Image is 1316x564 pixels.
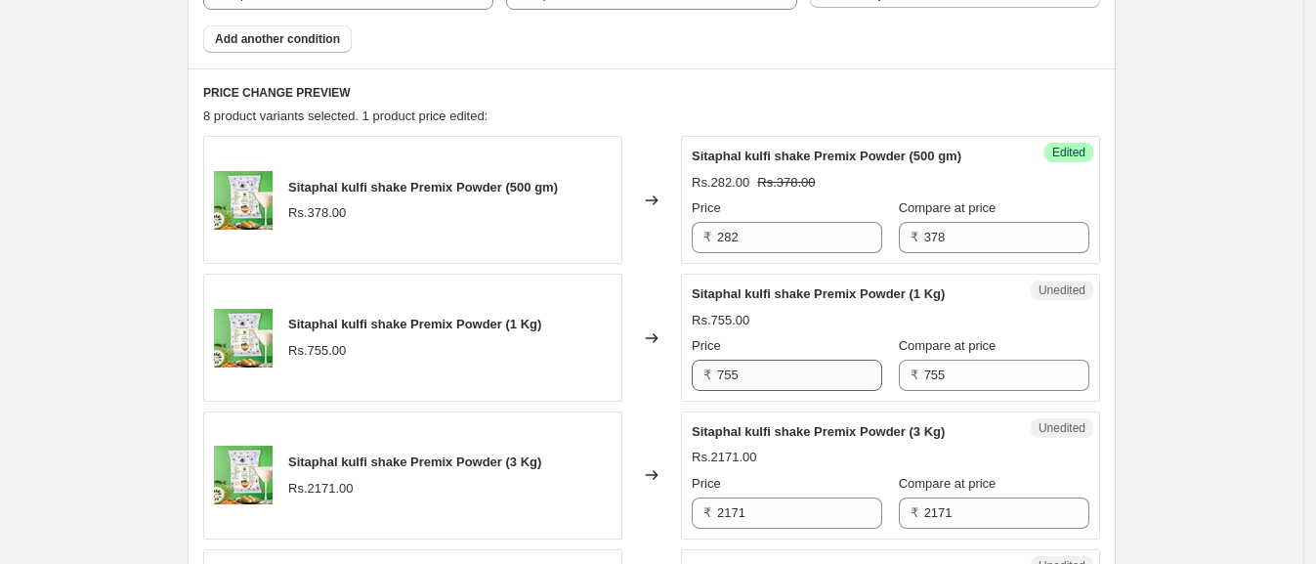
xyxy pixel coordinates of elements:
img: D_aromas_Sitaphal_kulfi_shake_Premix_Powder_80x.jpg [214,446,273,504]
span: ₹ [911,505,918,520]
span: Sitaphal kulfi shake Premix Powder (500 gm) [692,149,961,163]
span: Sitaphal kulfi shake Premix Powder (3 Kg) [288,455,541,469]
span: Compare at price [899,338,997,353]
span: 8 product variants selected. 1 product price edited: [203,108,488,123]
span: Rs.755.00 [692,313,749,327]
span: Sitaphal kulfi shake Premix Powder (1 Kg) [692,286,945,301]
span: Add another condition [215,31,340,47]
span: Compare at price [899,476,997,491]
span: Rs.282.00 [692,175,749,190]
span: Rs.378.00 [288,205,346,220]
img: D_aromas_Sitaphal_kulfi_shake_Premix_Powder_80x.jpg [214,309,273,368]
span: Price [692,200,721,215]
button: Add another condition [203,25,352,53]
span: ₹ [911,230,918,244]
span: Sitaphal kulfi shake Premix Powder (3 Kg) [692,424,945,439]
span: Price [692,476,721,491]
span: Rs.755.00 [288,343,346,358]
span: Rs.378.00 [757,175,815,190]
span: ₹ [703,505,711,520]
h6: PRICE CHANGE PREVIEW [203,85,1100,101]
span: Rs.2171.00 [692,450,757,464]
span: Unedited [1039,282,1085,298]
span: ₹ [911,368,918,382]
span: ₹ [703,230,711,244]
span: Rs.2171.00 [288,481,354,496]
span: Edited [1052,145,1085,160]
span: Price [692,338,721,353]
span: Unedited [1039,420,1085,436]
span: Sitaphal kulfi shake Premix Powder (500 gm) [288,180,558,195]
span: Compare at price [899,200,997,215]
img: D_aromas_Sitaphal_kulfi_shake_Premix_Powder_80x.jpg [214,171,273,230]
span: Sitaphal kulfi shake Premix Powder (1 Kg) [288,317,541,331]
span: ₹ [703,368,711,382]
